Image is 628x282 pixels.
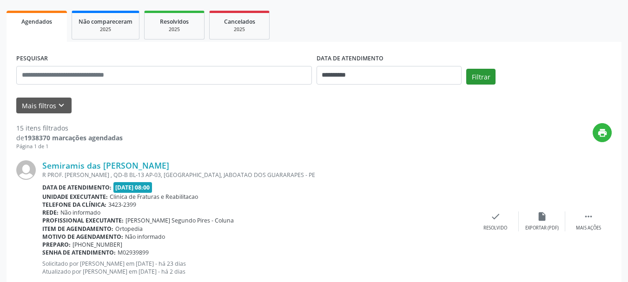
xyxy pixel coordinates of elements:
i: insert_drive_file [537,211,547,222]
span: Não informado [60,209,100,216]
b: Senha de atendimento: [42,249,116,256]
span: Cancelados [224,18,255,26]
div: Página 1 de 1 [16,143,123,151]
button: Filtrar [466,69,496,85]
span: Ortopedia [115,225,143,233]
span: Não compareceram [79,18,132,26]
span: [PERSON_NAME] Segundo Pires - Coluna [126,216,234,224]
b: Motivo de agendamento: [42,233,123,241]
div: 2025 [79,26,132,33]
button: print [593,123,612,142]
b: Data de atendimento: [42,184,112,191]
img: img [16,160,36,180]
div: 2025 [151,26,198,33]
label: PESQUISAR [16,52,48,66]
div: R PROF. [PERSON_NAME] , QD-B BL-13 AP-03, [GEOGRAPHIC_DATA], JABOATAO DOS GUARARAPES - PE [42,171,472,179]
span: M02939899 [118,249,149,256]
i:  [583,211,594,222]
i: keyboard_arrow_down [56,100,66,111]
div: de [16,133,123,143]
span: Não informado [125,233,165,241]
i: print [597,128,608,138]
b: Item de agendamento: [42,225,113,233]
p: Solicitado por [PERSON_NAME] em [DATE] - há 23 dias Atualizado por [PERSON_NAME] em [DATE] - há 2... [42,260,472,275]
b: Telefone da clínica: [42,201,106,209]
i: check [490,211,501,222]
span: [DATE] 08:00 [113,182,152,193]
a: Semiramis das [PERSON_NAME] [42,160,169,171]
div: 2025 [216,26,263,33]
span: 3423-2399 [108,201,136,209]
div: Exportar (PDF) [525,225,559,231]
b: Rede: [42,209,59,216]
b: Unidade executante: [42,193,108,201]
button: Mais filtroskeyboard_arrow_down [16,98,72,114]
label: DATA DE ATENDIMENTO [317,52,383,66]
span: Agendados [21,18,52,26]
b: Profissional executante: [42,216,124,224]
div: 15 itens filtrados [16,123,123,133]
b: Preparo: [42,241,71,249]
div: Resolvido [483,225,507,231]
strong: 1938370 marcações agendadas [24,133,123,142]
span: Clinica de Fraturas e Reabilitacao [110,193,198,201]
div: Mais ações [576,225,601,231]
span: Resolvidos [160,18,189,26]
span: [PHONE_NUMBER] [73,241,122,249]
